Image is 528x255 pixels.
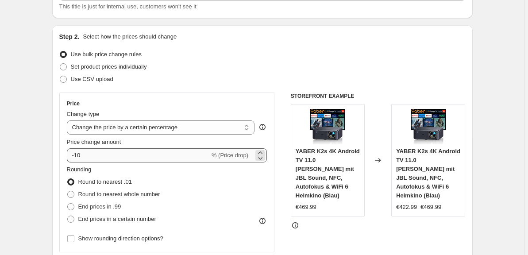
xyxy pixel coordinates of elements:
span: Change type [67,111,100,117]
span: Price change amount [67,139,121,145]
span: % (Price drop) [212,152,248,158]
span: Set product prices individually [71,63,147,70]
span: Round to nearest .01 [78,178,132,185]
img: 714dLRZRC3L._AC_SL1500_80x.jpg [310,109,345,144]
strike: €469.99 [420,203,441,212]
h3: Price [67,100,80,107]
div: help [258,123,267,131]
p: Select how the prices should change [83,32,177,41]
span: Rounding [67,166,92,173]
span: End prices in a certain number [78,216,156,222]
span: Show rounding direction options? [78,235,163,242]
span: YABER K2s 4K Android TV 11.0 [PERSON_NAME] mit JBL Sound, NFC, Autofokus & WiFi 6 Heimkino (Blau) [296,148,360,199]
h6: STOREFRONT EXAMPLE [291,93,466,100]
span: Use bulk price change rules [71,51,142,58]
span: This title is just for internal use, customers won't see it [59,3,197,10]
span: Round to nearest whole number [78,191,160,197]
input: -15 [67,148,210,162]
div: €422.99 [396,203,417,212]
img: 714dLRZRC3L._AC_SL1500_80x.jpg [411,109,446,144]
span: End prices in .99 [78,203,121,210]
span: Use CSV upload [71,76,113,82]
h2: Step 2. [59,32,80,41]
div: €469.99 [296,203,316,212]
span: YABER K2s 4K Android TV 11.0 [PERSON_NAME] mit JBL Sound, NFC, Autofokus & WiFi 6 Heimkino (Blau) [396,148,460,199]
